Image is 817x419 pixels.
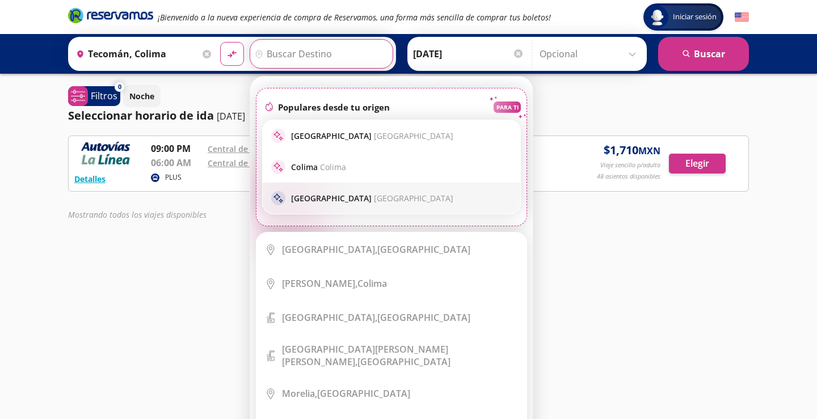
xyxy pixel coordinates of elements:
small: MXN [638,145,660,157]
div: [GEOGRAPHIC_DATA] [282,311,470,324]
p: PLUS [165,172,182,183]
em: Mostrando todos los viajes disponibles [68,209,207,220]
p: [DATE] [217,109,245,123]
div: Colima [282,277,387,290]
button: Noche [123,85,161,107]
b: [GEOGRAPHIC_DATA], [282,243,377,256]
input: Opcional [540,40,641,68]
b: [GEOGRAPHIC_DATA][PERSON_NAME][PERSON_NAME], [282,343,448,368]
a: Central de autobuses [208,143,291,154]
b: [PERSON_NAME], [282,277,357,290]
span: Iniciar sesión [668,11,721,23]
p: 48 asientos disponibles [597,172,660,181]
span: [GEOGRAPHIC_DATA] [374,193,453,204]
span: $ 1,710 [604,142,660,159]
button: Elegir [669,154,726,173]
img: RESERVAMOS [74,142,137,164]
p: Noche [129,90,154,102]
a: Central de Autobuses [208,158,292,168]
p: Viaje sencillo p/adulto [600,160,660,170]
span: Colima [320,162,346,172]
input: Elegir Fecha [413,40,524,68]
p: PARA TI [496,103,519,111]
input: Buscar Destino [250,40,390,68]
div: [GEOGRAPHIC_DATA] [282,387,410,400]
p: 06:00 AM [151,156,202,170]
em: ¡Bienvenido a la nueva experiencia de compra de Reservamos, una forma más sencilla de comprar tus... [158,12,551,23]
p: [GEOGRAPHIC_DATA] [291,193,453,204]
input: Buscar Origen [71,40,200,68]
b: [GEOGRAPHIC_DATA], [282,311,377,324]
p: [GEOGRAPHIC_DATA] [291,130,453,141]
i: Brand Logo [68,7,153,24]
span: 0 [118,82,121,92]
button: 0Filtros [68,86,120,106]
span: [GEOGRAPHIC_DATA] [374,130,453,141]
div: [GEOGRAPHIC_DATA] [282,343,518,368]
p: Populares desde tu origen [278,101,390,113]
a: Brand Logo [68,7,153,27]
p: 09:00 PM [151,142,202,155]
button: Buscar [658,37,749,71]
b: Morelia, [282,387,317,400]
button: English [735,10,749,24]
div: [GEOGRAPHIC_DATA] [282,243,470,256]
button: Detalles [74,173,106,185]
p: Colima [291,162,346,172]
p: Filtros [91,89,117,103]
p: Seleccionar horario de ida [68,107,214,124]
